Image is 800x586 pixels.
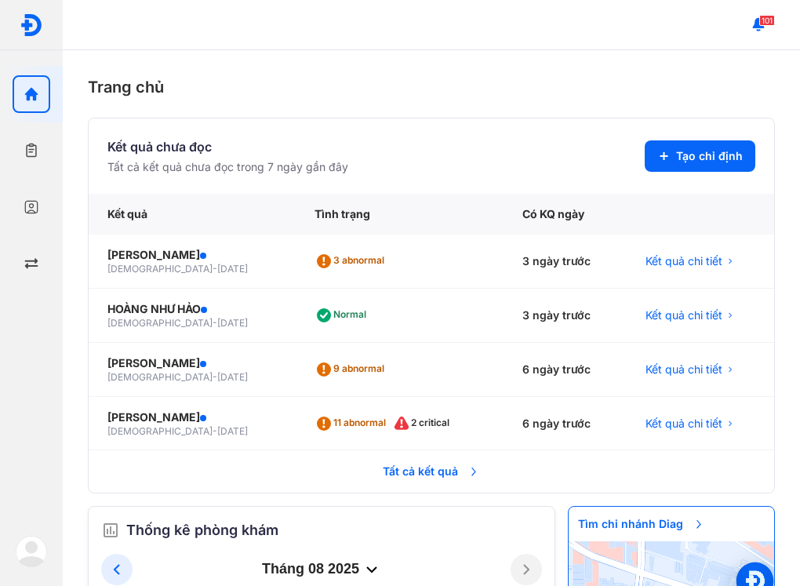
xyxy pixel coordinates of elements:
[107,137,348,156] div: Kết quả chưa đọc
[373,454,489,489] span: Tất cả kết quả
[504,289,627,343] div: 3 ngày trước
[645,253,722,269] span: Kết quả chi tiết
[315,357,391,382] div: 9 abnormal
[759,15,775,26] span: 101
[20,13,43,37] img: logo
[213,371,217,383] span: -
[126,519,278,541] span: Thống kê phòng khám
[88,75,775,99] div: Trang chủ
[217,371,248,383] span: [DATE]
[315,411,392,436] div: 11 abnormal
[645,416,722,431] span: Kết quả chi tiết
[504,397,627,451] div: 6 ngày trước
[645,362,722,377] span: Kết quả chi tiết
[89,194,296,235] div: Kết quả
[107,301,277,317] div: HOÀNG NHƯ HẢO
[645,140,755,172] button: Tạo chỉ định
[569,507,715,541] span: Tìm chi nhánh Diag
[213,425,217,437] span: -
[16,536,47,567] img: logo
[213,317,217,329] span: -
[107,263,213,275] span: [DEMOGRAPHIC_DATA]
[217,425,248,437] span: [DATE]
[107,409,277,425] div: [PERSON_NAME]
[107,425,213,437] span: [DEMOGRAPHIC_DATA]
[504,343,627,397] div: 6 ngày trước
[107,247,277,263] div: [PERSON_NAME]
[101,521,120,540] img: order.5a6da16c.svg
[107,159,348,175] div: Tất cả kết quả chưa đọc trong 7 ngày gần đây
[504,235,627,289] div: 3 ngày trước
[296,194,504,235] div: Tình trạng
[133,560,511,579] div: tháng 08 2025
[392,411,456,436] div: 2 critical
[107,355,277,371] div: [PERSON_NAME]
[107,317,213,329] span: [DEMOGRAPHIC_DATA]
[213,263,217,275] span: -
[676,148,743,164] span: Tạo chỉ định
[107,371,213,383] span: [DEMOGRAPHIC_DATA]
[217,263,248,275] span: [DATE]
[645,308,722,323] span: Kết quả chi tiết
[217,317,248,329] span: [DATE]
[315,249,391,274] div: 3 abnormal
[504,194,627,235] div: Có KQ ngày
[315,303,373,328] div: Normal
